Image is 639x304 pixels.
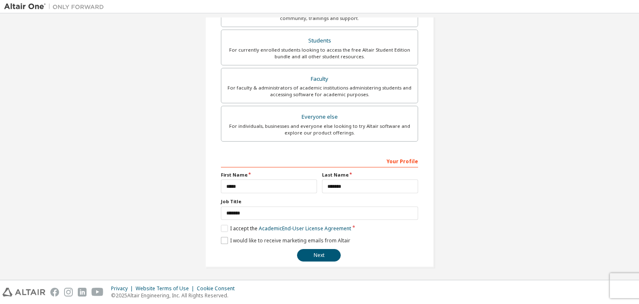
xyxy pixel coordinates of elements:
[221,172,317,178] label: First Name
[4,2,108,11] img: Altair One
[226,85,413,98] div: For faculty & administrators of academic institutions administering students and accessing softwa...
[111,285,136,292] div: Privacy
[50,288,59,297] img: facebook.svg
[226,73,413,85] div: Faculty
[78,288,87,297] img: linkedin.svg
[259,225,351,232] a: Academic End-User License Agreement
[226,123,413,136] div: For individuals, businesses and everyone else looking to try Altair software and explore our prod...
[136,285,197,292] div: Website Terms of Use
[221,198,418,205] label: Job Title
[64,288,73,297] img: instagram.svg
[297,249,341,262] button: Next
[226,35,413,47] div: Students
[221,154,418,167] div: Your Profile
[2,288,45,297] img: altair_logo.svg
[221,225,351,232] label: I accept the
[111,292,240,299] p: © 2025 Altair Engineering, Inc. All Rights Reserved.
[197,285,240,292] div: Cookie Consent
[92,288,104,297] img: youtube.svg
[226,111,413,123] div: Everyone else
[226,47,413,60] div: For currently enrolled students looking to access the free Altair Student Edition bundle and all ...
[322,172,418,178] label: Last Name
[221,237,350,244] label: I would like to receive marketing emails from Altair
